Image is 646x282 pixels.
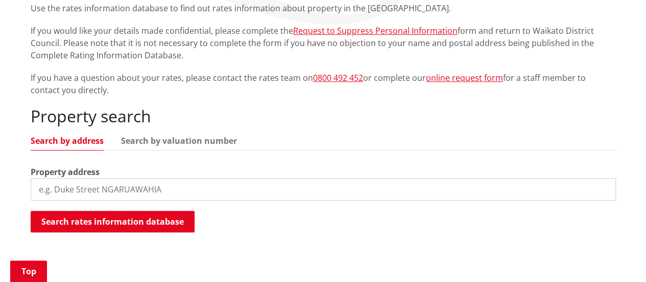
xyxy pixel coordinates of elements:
p: If you have a question about your rates, please contact the rates team on or complete our for a s... [31,72,616,96]
a: Search by valuation number [121,137,237,145]
h2: Property search [31,106,616,126]
a: 0800 492 452 [313,72,363,83]
a: Request to Suppress Personal Information [293,25,458,36]
a: Search by address [31,137,104,145]
input: e.g. Duke Street NGARUAWAHIA [31,178,616,201]
label: Property address [31,166,100,178]
button: Search rates information database [31,211,195,232]
p: If you would like your details made confidential, please complete the form and return to Waikato ... [31,25,616,61]
a: online request form [426,72,503,83]
p: Use the rates information database to find out rates information about property in the [GEOGRAPHI... [31,2,616,14]
a: Top [10,261,47,282]
iframe: Messenger Launcher [599,239,636,276]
